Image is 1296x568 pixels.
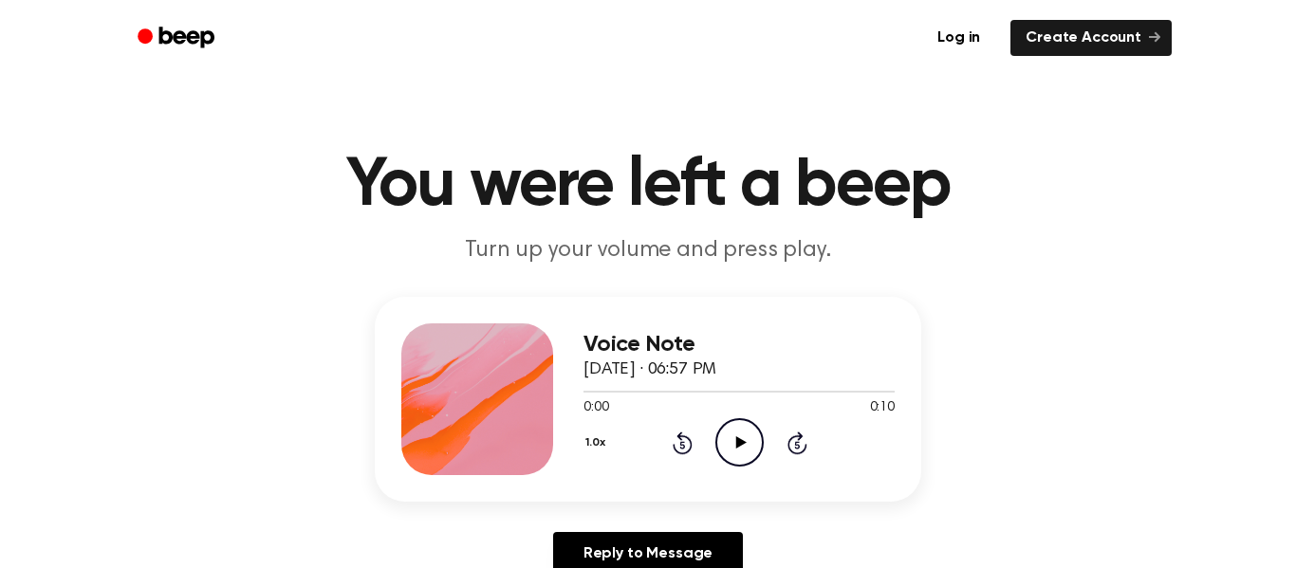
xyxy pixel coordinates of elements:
p: Turn up your volume and press play. [284,235,1012,266]
button: 1.0x [583,427,612,459]
a: Beep [124,20,231,57]
a: Create Account [1010,20,1172,56]
h3: Voice Note [583,332,895,357]
span: 0:10 [870,398,895,418]
a: Log in [918,16,999,60]
span: [DATE] · 06:57 PM [583,361,716,378]
h1: You were left a beep [162,152,1134,220]
span: 0:00 [583,398,608,418]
